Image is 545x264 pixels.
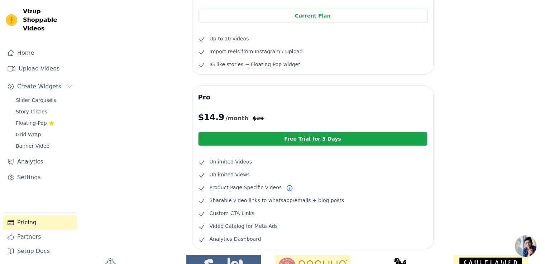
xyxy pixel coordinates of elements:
[210,235,261,243] span: Analytics Dashboard
[198,9,427,23] div: Current Plan
[3,79,77,94] button: Create Widgets
[253,115,264,122] span: $ 29
[11,107,77,117] a: Story Circles
[23,7,74,33] span: Vizup Shoppable Videos
[210,170,250,179] span: Unlimited Views
[16,97,56,104] span: Slider Carousels
[198,222,427,230] li: Video Catalog for Meta Ads
[16,108,47,115] span: Story Circles
[198,92,427,103] h3: Pro
[3,46,77,60] a: Home
[17,82,61,91] span: Create Widgets
[16,142,49,150] span: Banner Video
[3,170,77,185] a: Settings
[198,209,427,217] li: Custom CTA Links
[225,114,248,123] span: /month
[210,47,303,56] span: Import reels from Instagram / Upload
[16,119,54,127] span: Floating-Pop ⭐
[210,34,249,43] span: Up to 10 videos
[16,131,41,138] span: Grid Wrap
[3,230,77,244] a: Partners
[210,157,252,166] span: Unlimited Videos
[210,183,282,192] span: Product Page Specific Videos
[3,244,77,258] a: Setup Docs
[198,132,427,146] a: Free Trial for 3 Days
[3,155,77,169] a: Analytics
[3,215,77,230] a: Pricing
[6,14,17,26] img: Vizup
[3,62,77,76] a: Upload Videos
[11,118,77,128] a: Floating-Pop ⭐
[515,235,536,257] a: Aprire la chat
[210,60,300,69] span: IG like stories + Floating Pop widget
[198,112,224,123] span: $ 14.9
[210,196,344,205] span: Sharable video links to whatsapp/emails + blog posts
[11,95,77,105] a: Slider Carousels
[11,141,77,151] a: Banner Video
[11,129,77,140] a: Grid Wrap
